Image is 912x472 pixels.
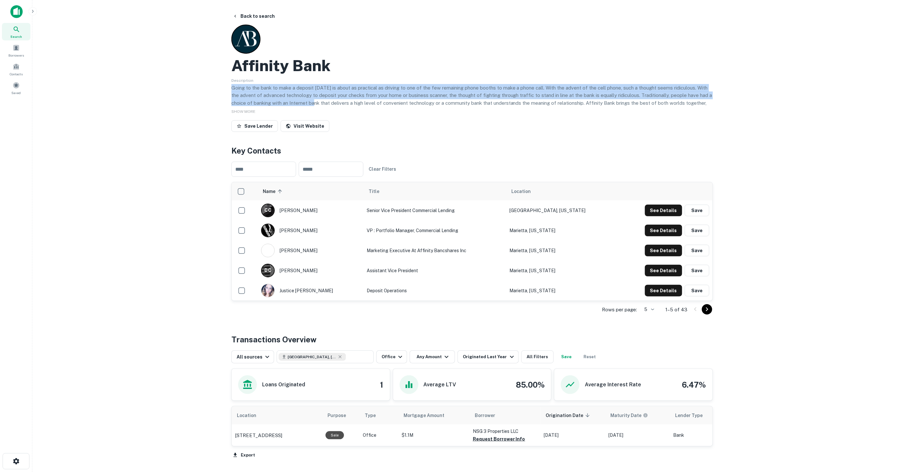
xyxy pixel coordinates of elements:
span: Borrower [475,412,495,419]
th: Mortgage Amount [398,406,470,424]
h6: Loans Originated [262,381,305,389]
span: Purpose [328,412,354,419]
a: Visit Website [281,120,329,132]
p: [STREET_ADDRESS] [235,432,282,439]
span: SHOW MORE [231,109,255,114]
p: [DATE] [544,432,602,439]
h4: Key Contacts [231,145,713,156]
img: capitalize-icon.png [10,5,23,18]
button: Save [685,245,709,256]
p: L J [266,227,270,234]
button: Request Borrower Info [473,435,525,443]
button: See Details [645,245,682,256]
h6: Maturity Date [611,412,642,419]
th: Type [360,406,398,424]
a: Search [2,23,30,40]
p: Going to the bank to make a deposit [DATE] is about as practical as driving to one of the few rem... [231,84,713,122]
button: Save your search to get updates of matches that match your search criteria. [556,350,577,363]
td: Marietta, [US_STATE] [506,220,617,241]
button: Originated Last Year [458,350,518,363]
button: See Details [645,225,682,236]
a: Contacts [2,60,30,78]
button: See Details [645,285,682,296]
td: Deposit Operations [363,281,506,301]
td: Marietta, [US_STATE] [506,281,617,301]
th: Name [258,182,364,200]
span: Location [237,412,265,419]
button: Save [685,225,709,236]
span: Contacts [10,71,23,77]
div: [PERSON_NAME] [261,204,361,217]
th: Location [506,182,617,200]
button: Office [376,350,407,363]
th: Title [363,182,506,200]
th: Purpose [322,406,360,424]
a: Borrowers [2,42,30,59]
div: justice [PERSON_NAME] [261,284,361,297]
div: scrollable content [232,182,713,301]
td: Assistant Vice President [363,261,506,281]
span: Lender Type [675,412,703,419]
div: [PERSON_NAME] [261,244,361,257]
h4: 1 [380,379,384,391]
div: 5 [640,305,655,314]
th: Maturity dates displayed may be estimated. Please contact the lender for the most accurate maturi... [606,406,670,424]
div: [PERSON_NAME] [261,224,361,237]
button: Save [685,205,709,216]
h2: Affinity Bank [231,56,330,75]
button: Any Amount [410,350,455,363]
button: All Filters [521,350,554,363]
span: [GEOGRAPHIC_DATA], [GEOGRAPHIC_DATA], [GEOGRAPHIC_DATA] [288,354,336,360]
div: All sources [237,353,271,361]
div: Maturity dates displayed may be estimated. Please contact the lender for the most accurate maturi... [611,412,648,419]
p: $1.1M [402,432,466,439]
p: Rows per page: [602,306,637,314]
button: Save Lender [231,120,278,132]
span: Name [263,188,284,195]
p: D C [265,267,271,274]
td: VP : Portfolio Manager, Commercial Lending [363,220,506,241]
h4: 6.47% [682,379,706,391]
button: Clear Filters [366,163,399,175]
span: Borrowers [8,53,24,58]
span: Saved [12,90,21,95]
td: [GEOGRAPHIC_DATA], [US_STATE] [506,200,617,220]
th: Location [232,406,322,424]
a: Saved [2,79,30,97]
h4: 85.00% [516,379,545,391]
p: NSG 3 Properties LLC [473,428,538,435]
button: Save [685,285,709,296]
div: Sale [326,431,344,439]
h6: Average Interest Rate [585,381,641,389]
td: Marietta, [US_STATE] [506,261,617,281]
td: Senior Vice President Commercial Lending [363,200,506,220]
td: Marketing Executive at Affinity Bancshares Inc [363,241,506,261]
td: Marietta, [US_STATE] [506,241,617,261]
h6: Average LTV [424,381,456,389]
p: Bank [673,432,725,439]
span: Location [512,188,531,195]
div: Originated Last Year [463,353,516,361]
button: See Details [645,205,682,216]
span: Maturity dates displayed may be estimated. Please contact the lender for the most accurate maturi... [611,412,657,419]
div: scrollable content [232,406,713,446]
p: C C [265,207,271,214]
span: Origination Date [546,412,592,419]
button: See Details [645,265,682,276]
th: Borrower [470,406,541,424]
div: [PERSON_NAME] [261,264,361,277]
button: Save [685,265,709,276]
button: Export [231,450,257,460]
p: Office [363,432,395,439]
a: [STREET_ADDRESS] [235,432,319,439]
button: Reset [580,350,600,363]
p: [DATE] [609,432,667,439]
span: Description [231,78,253,83]
th: Origination Date [541,406,606,424]
h4: Transactions Overview [231,334,317,345]
button: Back to search [230,10,277,22]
